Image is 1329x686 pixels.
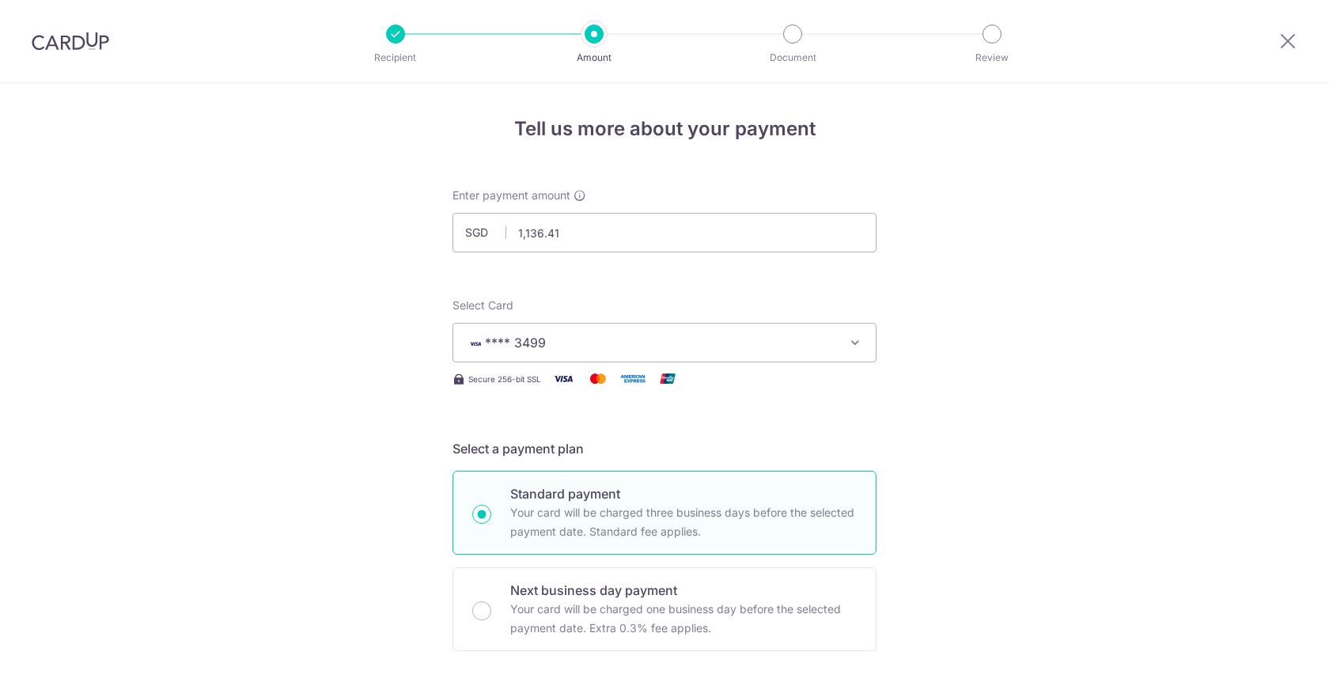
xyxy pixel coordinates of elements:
p: Recipient [337,50,454,66]
p: Your card will be charged one business day before the selected payment date. Extra 0.3% fee applies. [510,600,857,638]
p: Review [933,50,1051,66]
p: Next business day payment [510,581,857,600]
span: SGD [465,225,506,241]
img: CardUp [32,32,109,51]
img: Mastercard [582,369,614,388]
img: Union Pay [652,369,683,388]
span: Enter payment amount [452,188,570,203]
p: Standard payment [510,484,857,503]
h5: Select a payment plan [452,439,877,458]
img: American Express [617,369,649,388]
input: 0.00 [452,213,877,252]
img: VISA [466,338,485,349]
p: Your card will be charged three business days before the selected payment date. Standard fee appl... [510,503,857,541]
img: Visa [547,369,579,388]
span: translation missing: en.payables.payment_networks.credit_card.summary.labels.select_card [452,298,513,312]
h4: Tell us more about your payment [452,115,877,143]
p: Document [734,50,851,66]
span: Secure 256-bit SSL [468,373,541,385]
p: Amount [536,50,653,66]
